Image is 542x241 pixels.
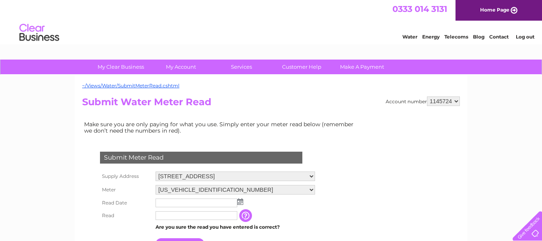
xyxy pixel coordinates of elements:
a: Telecoms [444,34,468,40]
a: Water [402,34,417,40]
a: Contact [489,34,509,40]
a: Energy [422,34,440,40]
a: My Account [148,60,214,74]
th: Read [98,209,154,222]
a: Log out [516,34,534,40]
th: Meter [98,183,154,197]
td: Make sure you are only paying for what you use. Simply enter your meter read below (remember we d... [82,119,360,136]
input: Information [239,209,254,222]
a: Services [209,60,274,74]
th: Supply Address [98,170,154,183]
div: Account number [386,96,460,106]
a: Customer Help [269,60,334,74]
img: ... [237,199,243,205]
a: 0333 014 3131 [392,4,447,14]
div: Clear Business is a trading name of Verastar Limited (registered in [GEOGRAPHIC_DATA] No. 3667643... [84,4,459,39]
a: Make A Payment [329,60,395,74]
img: logo.png [19,21,60,45]
h2: Submit Water Meter Read [82,96,460,112]
a: Blog [473,34,484,40]
a: ~/Views/Water/SubmitMeterRead.cshtml [82,83,179,89]
div: Submit Meter Read [100,152,302,164]
a: My Clear Business [88,60,154,74]
th: Read Date [98,197,154,209]
td: Are you sure the read you have entered is correct? [154,222,317,232]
